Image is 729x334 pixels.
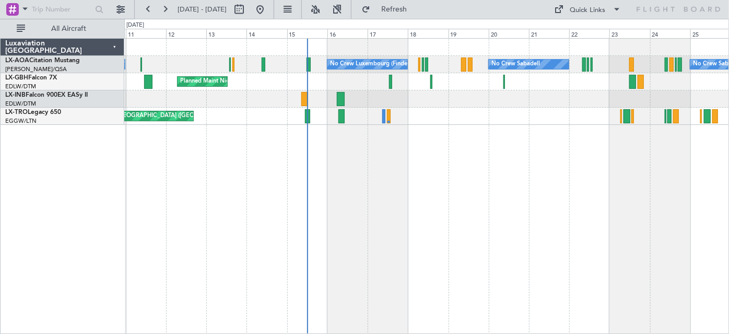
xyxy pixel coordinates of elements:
[570,5,606,16] div: Quick Links
[180,74,297,89] div: Planned Maint Nice ([GEOGRAPHIC_DATA])
[126,29,166,38] div: 11
[489,29,529,38] div: 20
[69,108,241,124] div: Unplanned Maint [GEOGRAPHIC_DATA] ([GEOGRAPHIC_DATA])
[287,29,327,38] div: 15
[549,1,627,18] button: Quick Links
[206,29,246,38] div: 13
[166,29,206,38] div: 12
[246,29,287,38] div: 14
[11,20,113,37] button: All Aircraft
[5,83,36,90] a: EDLW/DTM
[5,75,57,81] a: LX-GBHFalcon 7X
[330,56,410,72] div: No Crew Luxembourg (Findel)
[5,57,80,64] a: LX-AOACitation Mustang
[27,25,110,32] span: All Aircraft
[5,92,88,98] a: LX-INBFalcon 900EX EASy II
[368,29,408,38] div: 17
[5,109,61,116] a: LX-TROLegacy 650
[178,5,227,14] span: [DATE] - [DATE]
[529,29,569,38] div: 21
[327,29,368,38] div: 16
[372,6,416,13] span: Refresh
[5,117,37,125] a: EGGW/LTN
[5,92,26,98] span: LX-INB
[650,29,690,38] div: 24
[449,29,489,38] div: 19
[5,65,67,73] a: [PERSON_NAME]/QSA
[126,21,144,30] div: [DATE]
[609,29,650,38] div: 23
[491,56,540,72] div: No Crew Sabadell
[408,29,448,38] div: 18
[5,109,28,116] span: LX-TRO
[5,75,28,81] span: LX-GBH
[32,2,92,17] input: Trip Number
[357,1,419,18] button: Refresh
[5,100,36,108] a: EDLW/DTM
[569,29,609,38] div: 22
[5,57,29,64] span: LX-AOA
